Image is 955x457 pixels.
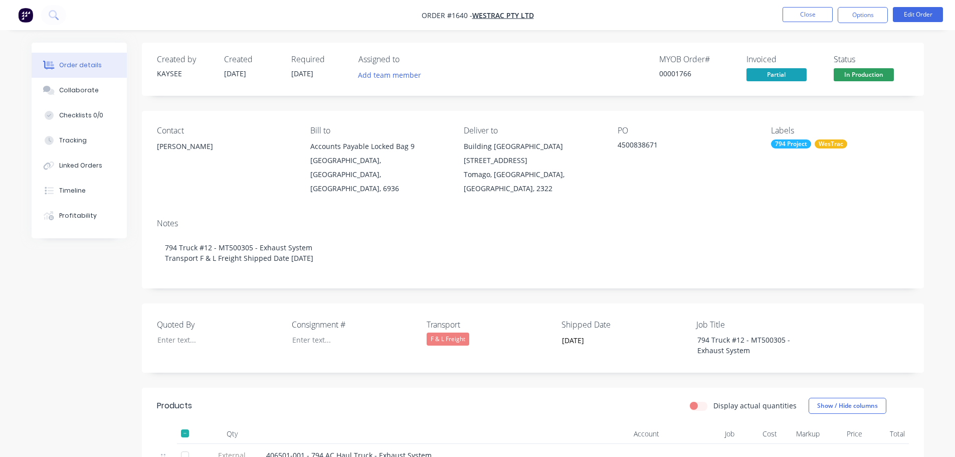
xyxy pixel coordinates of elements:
div: Required [291,55,346,64]
button: Linked Orders [32,153,127,178]
button: Tracking [32,128,127,153]
label: Quoted By [157,319,282,331]
div: Timeline [59,186,86,195]
button: Collaborate [32,78,127,103]
span: Order #1640 - [422,11,472,20]
label: Consignment # [292,319,417,331]
div: Notes [157,219,909,228]
div: Bill to [310,126,448,135]
div: [PERSON_NAME] [157,139,294,154]
button: Timeline [32,178,127,203]
div: Building [GEOGRAPHIC_DATA][STREET_ADDRESS] [464,139,601,168]
div: KAYSEE [157,68,212,79]
div: Assigned to [358,55,459,64]
div: 00001766 [659,68,734,79]
button: Checklists 0/0 [32,103,127,128]
div: Deliver to [464,126,601,135]
button: Profitability [32,203,127,228]
button: In Production [834,68,894,83]
div: Accounts Payable Locked Bag 9 [310,139,448,154]
button: Add team member [358,68,427,82]
div: WesTrac [815,139,847,148]
div: 794 Truck #12 - MT500305 - Exhaust System [689,333,815,358]
label: Display actual quantities [713,400,797,411]
div: 4500838671 [618,139,743,154]
div: Labels [771,126,908,135]
button: Options [838,7,888,23]
button: Show / Hide columns [809,398,886,414]
button: Edit Order [893,7,943,22]
div: Status [834,55,909,64]
label: Shipped Date [561,319,687,331]
div: Created by [157,55,212,64]
a: WesTrac Pty Ltd [472,11,534,20]
button: Order details [32,53,127,78]
div: Checklists 0/0 [59,111,103,120]
div: PO [618,126,755,135]
div: Products [157,400,192,412]
img: Factory [18,8,33,23]
div: [GEOGRAPHIC_DATA], [GEOGRAPHIC_DATA], [GEOGRAPHIC_DATA], 6936 [310,154,448,196]
div: Tomago, [GEOGRAPHIC_DATA], [GEOGRAPHIC_DATA], 2322 [464,168,601,196]
div: Order details [59,61,102,70]
div: Job [663,424,738,444]
div: Contact [157,126,294,135]
div: Tracking [59,136,87,145]
div: Account [563,424,663,444]
div: Building [GEOGRAPHIC_DATA][STREET_ADDRESS]Tomago, [GEOGRAPHIC_DATA], [GEOGRAPHIC_DATA], 2322 [464,139,601,196]
span: In Production [834,68,894,81]
div: [PERSON_NAME] [157,139,294,172]
span: Partial [746,68,807,81]
button: Add team member [352,68,426,82]
label: Transport [427,319,552,331]
div: Total [866,424,909,444]
div: Qty [202,424,262,444]
span: [DATE] [291,69,313,78]
div: Markup [781,424,824,444]
div: Price [824,424,866,444]
div: Profitability [59,211,97,220]
input: Enter date [555,333,680,348]
div: MYOB Order # [659,55,734,64]
div: Linked Orders [59,161,102,170]
div: Created [224,55,279,64]
div: 794 Project [771,139,811,148]
label: Job Title [696,319,822,331]
button: Close [783,7,833,22]
span: [DATE] [224,69,246,78]
div: F & L Freight [427,333,469,346]
div: 794 Truck #12 - MT500305 - Exhaust System Transport F & L Freight Shipped Date [DATE] [157,232,909,273]
div: Accounts Payable Locked Bag 9[GEOGRAPHIC_DATA], [GEOGRAPHIC_DATA], [GEOGRAPHIC_DATA], 6936 [310,139,448,196]
div: Invoiced [746,55,822,64]
div: Collaborate [59,86,99,95]
div: Cost [738,424,781,444]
